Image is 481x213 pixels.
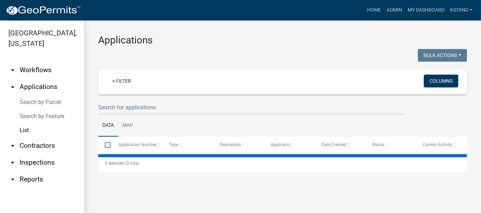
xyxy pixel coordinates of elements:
a: kstand [447,4,475,17]
input: Search for applications [98,100,404,115]
datatable-header-cell: Date Created [315,137,366,153]
a: Map [118,115,137,137]
span: 0 selected / [105,161,127,166]
button: Columns [424,75,458,87]
datatable-header-cell: Application Number [111,137,162,153]
datatable-header-cell: Applicant [264,137,315,153]
datatable-header-cell: Status [365,137,416,153]
datatable-header-cell: Description [213,137,264,153]
span: Applicant [271,142,289,147]
a: + Filter [107,75,137,87]
a: Admin [384,4,405,17]
span: Type [169,142,178,147]
a: Home [364,4,384,17]
i: arrow_drop_up [8,83,17,91]
h3: Applications [98,34,467,46]
span: Status [372,142,385,147]
i: arrow_drop_down [8,158,17,167]
a: My Dashboard [405,4,447,17]
span: Current Activity [423,142,452,147]
datatable-header-cell: Current Activity [416,137,467,153]
datatable-header-cell: Select [98,137,111,153]
div: 0 total [98,154,467,172]
a: Data [98,115,118,137]
i: arrow_drop_down [8,175,17,184]
span: Date Created [321,142,346,147]
i: arrow_drop_down [8,66,17,74]
datatable-header-cell: Type [162,137,213,153]
i: arrow_drop_down [8,142,17,150]
button: Bulk Actions [418,49,467,62]
span: Description [220,142,241,147]
span: Application Number [118,142,157,147]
